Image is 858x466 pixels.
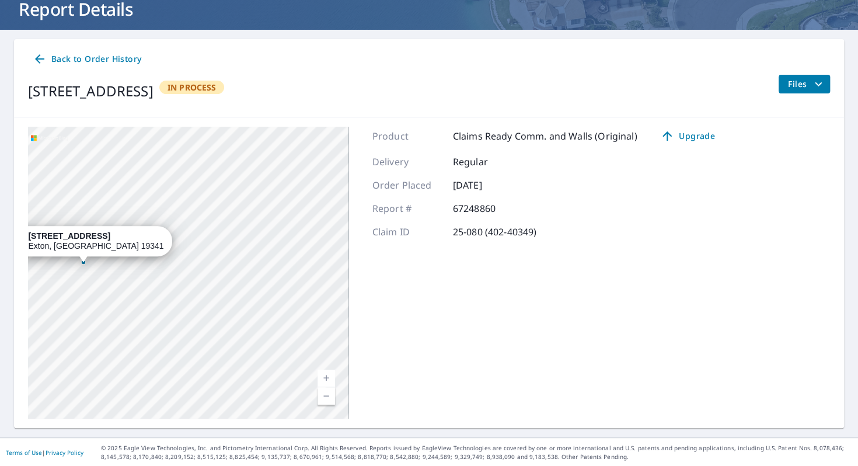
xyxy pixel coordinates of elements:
a: Upgrade [651,127,724,145]
a: Terms of Use [6,448,42,457]
p: [DATE] [453,178,523,192]
span: In Process [161,82,224,93]
p: © 2025 Eagle View Technologies, Inc. and Pictometry International Corp. All Rights Reserved. Repo... [101,444,852,461]
p: 67248860 [453,201,523,215]
p: Product [372,129,442,143]
p: 25-080 (402-40349) [453,225,537,239]
p: Claim ID [372,225,442,239]
span: Back to Order History [33,52,141,67]
button: filesDropdownBtn-67248860 [778,75,830,93]
p: Regular [453,155,523,169]
p: Claims Ready Comm. and Walls (Original) [453,129,637,143]
p: Report # [372,201,442,215]
span: Files [788,77,825,91]
div: [STREET_ADDRESS] [28,81,154,102]
strong: [STREET_ADDRESS] [28,231,110,241]
a: Current Level 19, Zoom In [318,370,335,387]
span: Upgrade [658,129,717,143]
div: Exton, [GEOGRAPHIC_DATA] 19341 [28,231,163,251]
p: | [6,449,83,456]
p: Delivery [372,155,442,169]
p: Order Placed [372,178,442,192]
a: Back to Order History [28,48,146,70]
a: Current Level 19, Zoom Out [318,387,335,405]
a: Privacy Policy [46,448,83,457]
